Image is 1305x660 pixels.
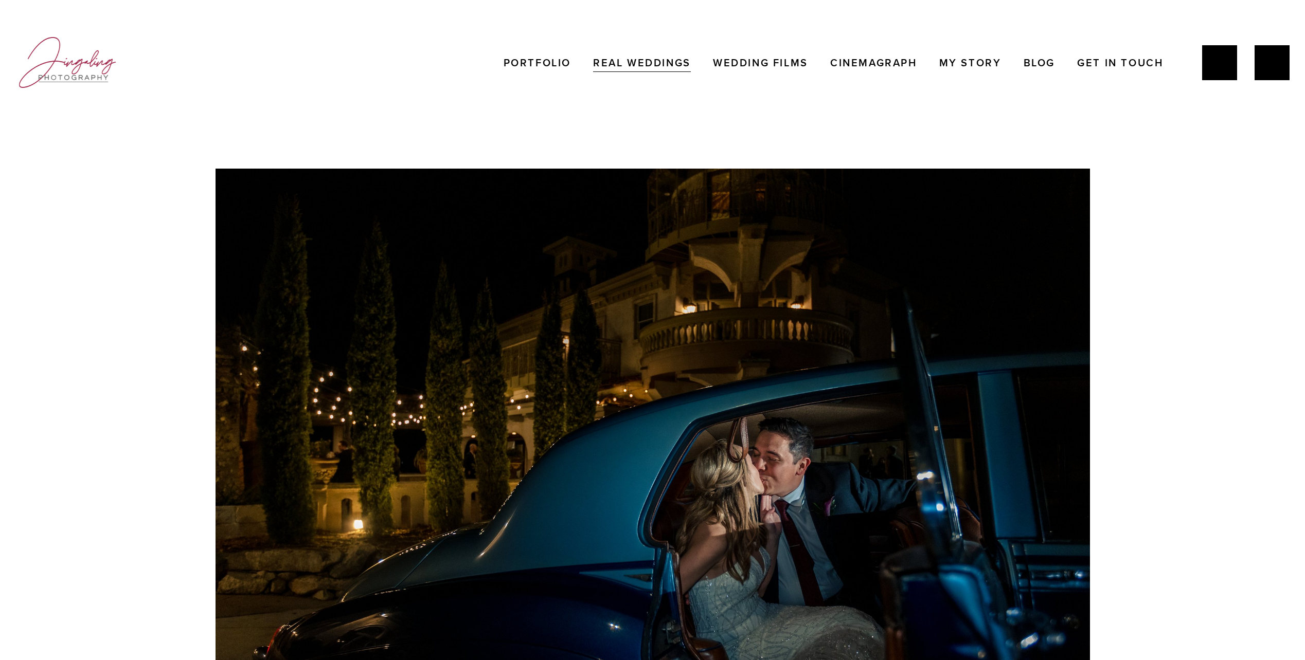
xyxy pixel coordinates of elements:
a: Real Weddings [593,52,691,73]
a: Portfolio [504,52,571,73]
img: Jingaling Photography [15,32,119,93]
a: Instagram [1255,45,1290,80]
a: Wedding Films [713,52,808,73]
a: My Story [939,52,1002,73]
a: Get In Touch [1077,52,1163,73]
a: Jing Yang [1202,45,1237,80]
a: Cinemagraph [830,52,917,73]
a: Blog [1024,52,1055,73]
